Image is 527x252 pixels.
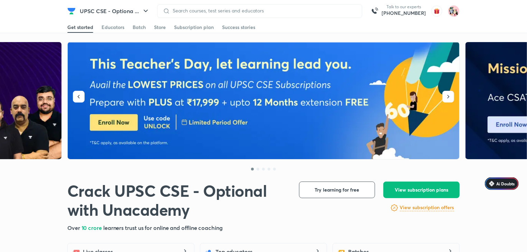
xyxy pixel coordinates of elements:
div: Get started [67,24,93,31]
div: Store [154,24,166,31]
button: Try learning for free [299,182,375,198]
a: Get started [67,22,93,33]
div: Subscription plan [174,24,214,31]
span: Try learning for free [315,186,360,193]
a: Ai Doubts [485,177,519,190]
span: View subscription plans [395,186,448,193]
img: TANVI CHATURVEDI [448,5,460,17]
a: Store [154,22,166,33]
a: Success stories [222,22,255,33]
img: Icon [489,181,495,186]
a: Educators [102,22,124,33]
a: View subscription offers [400,204,454,212]
div: Success stories [222,24,255,31]
span: Over [67,224,82,231]
img: Company Logo [67,7,76,15]
a: [PHONE_NUMBER] [382,10,426,17]
button: View subscription plans [383,182,460,198]
div: Batch [133,24,146,31]
span: 10 crore [82,224,103,231]
p: Talk to our experts [382,4,426,10]
img: avatar [431,6,442,17]
a: Batch [133,22,146,33]
img: call-us [368,4,382,18]
button: UPSC CSE - Optiona ... [76,4,154,18]
input: Search courses, test series and educators [170,8,356,13]
h6: View subscription offers [400,204,454,211]
span: Ai Doubts [496,181,515,186]
a: Subscription plan [174,22,214,33]
h1: Crack UPSC CSE - Optional with Unacademy [67,182,288,220]
span: learners trust us for online and offline coaching [103,224,223,231]
div: Educators [102,24,124,31]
